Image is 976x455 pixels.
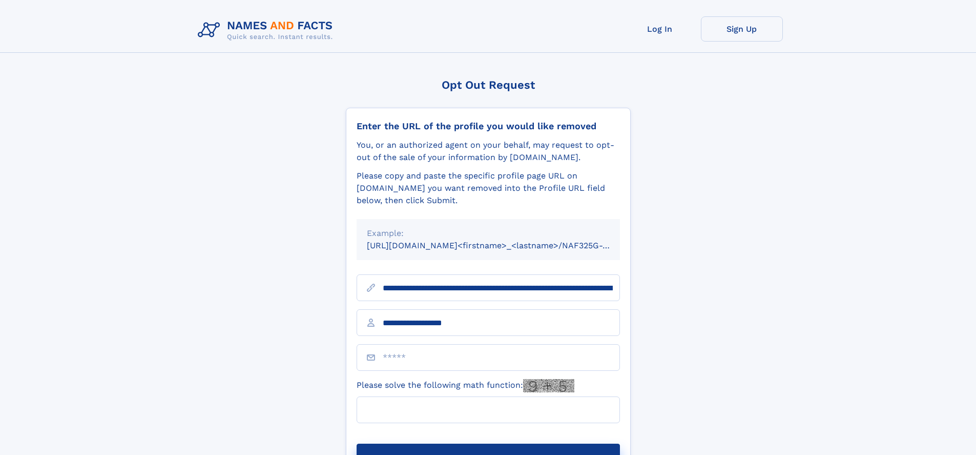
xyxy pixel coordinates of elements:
[619,16,701,42] a: Log In
[346,78,631,91] div: Opt Out Request
[367,227,610,240] div: Example:
[701,16,783,42] a: Sign Up
[357,170,620,207] div: Please copy and paste the specific profile page URL on [DOMAIN_NAME] you want removed into the Pr...
[357,139,620,164] div: You, or an authorized agent on your behalf, may request to opt-out of the sale of your informatio...
[194,16,341,44] img: Logo Names and Facts
[367,241,639,250] small: [URL][DOMAIN_NAME]<firstname>_<lastname>/NAF325G-xxxxxxxx
[357,379,574,392] label: Please solve the following math function:
[357,121,620,132] div: Enter the URL of the profile you would like removed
